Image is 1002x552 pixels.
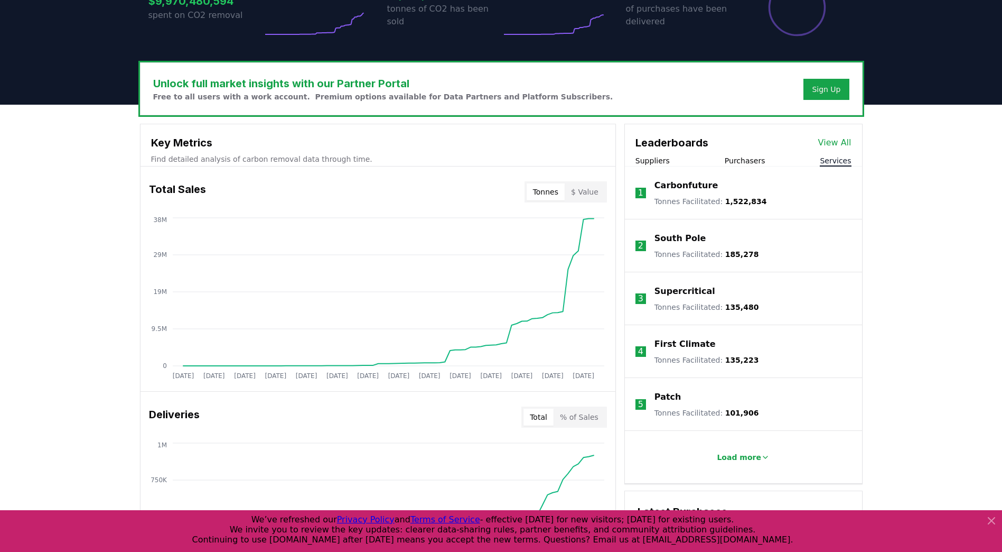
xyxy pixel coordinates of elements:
[151,135,605,151] h3: Key Metrics
[654,196,767,207] p: Tonnes Facilitated :
[265,372,286,380] tspan: [DATE]
[654,338,716,351] a: First Climate
[149,181,206,203] h3: Total Sales
[638,240,643,252] p: 2
[153,216,167,224] tspan: 38M
[638,187,643,199] p: 1
[717,452,761,463] p: Load more
[357,372,379,380] tspan: [DATE]
[626,3,740,28] p: of purchases have been delivered
[511,372,532,380] tspan: [DATE]
[163,362,167,370] tspan: 0
[820,155,851,166] button: Services
[638,504,849,520] h3: Latest Purchases
[725,303,759,311] span: 135,480
[725,197,767,206] span: 1,522,834
[387,3,501,28] p: tonnes of CO2 has been sold
[812,84,840,95] a: Sign Up
[654,285,715,298] a: Supercritical
[151,325,166,333] tspan: 9.5M
[151,154,605,164] p: Find detailed analysis of carbon removal data through time.
[326,372,348,380] tspan: [DATE]
[573,372,594,380] tspan: [DATE]
[157,441,167,449] tspan: 1M
[153,288,167,296] tspan: 19M
[654,232,706,245] a: South Pole
[153,76,613,91] h3: Unlock full market insights with our Partner Portal
[153,251,167,259] tspan: 29M
[654,391,681,403] a: Patch
[565,183,605,200] button: $ Value
[523,409,554,426] button: Total
[654,302,759,312] p: Tonnes Facilitated :
[418,372,440,380] tspan: [DATE]
[638,398,643,411] p: 5
[725,155,765,166] button: Purchasers
[153,91,613,102] p: Free to all users with a work account. Premium options available for Data Partners and Platform S...
[554,409,605,426] button: % of Sales
[725,409,759,417] span: 101,906
[234,372,256,380] tspan: [DATE]
[654,408,759,418] p: Tonnes Facilitated :
[638,292,643,305] p: 3
[638,345,643,358] p: 4
[725,250,759,259] span: 185,278
[148,9,263,22] p: spent on CO2 removal
[654,249,759,260] p: Tonnes Facilitated :
[803,79,849,100] button: Sign Up
[725,356,759,364] span: 135,223
[542,372,564,380] tspan: [DATE]
[172,372,194,380] tspan: [DATE]
[151,476,167,484] tspan: 750K
[654,179,718,192] a: Carbonfuture
[635,155,670,166] button: Suppliers
[450,372,471,380] tspan: [DATE]
[654,355,759,365] p: Tonnes Facilitated :
[480,372,502,380] tspan: [DATE]
[818,136,851,149] a: View All
[388,372,409,380] tspan: [DATE]
[527,183,565,200] button: Tonnes
[635,135,708,151] h3: Leaderboards
[295,372,317,380] tspan: [DATE]
[203,372,224,380] tspan: [DATE]
[708,447,778,468] button: Load more
[149,407,200,428] h3: Deliveries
